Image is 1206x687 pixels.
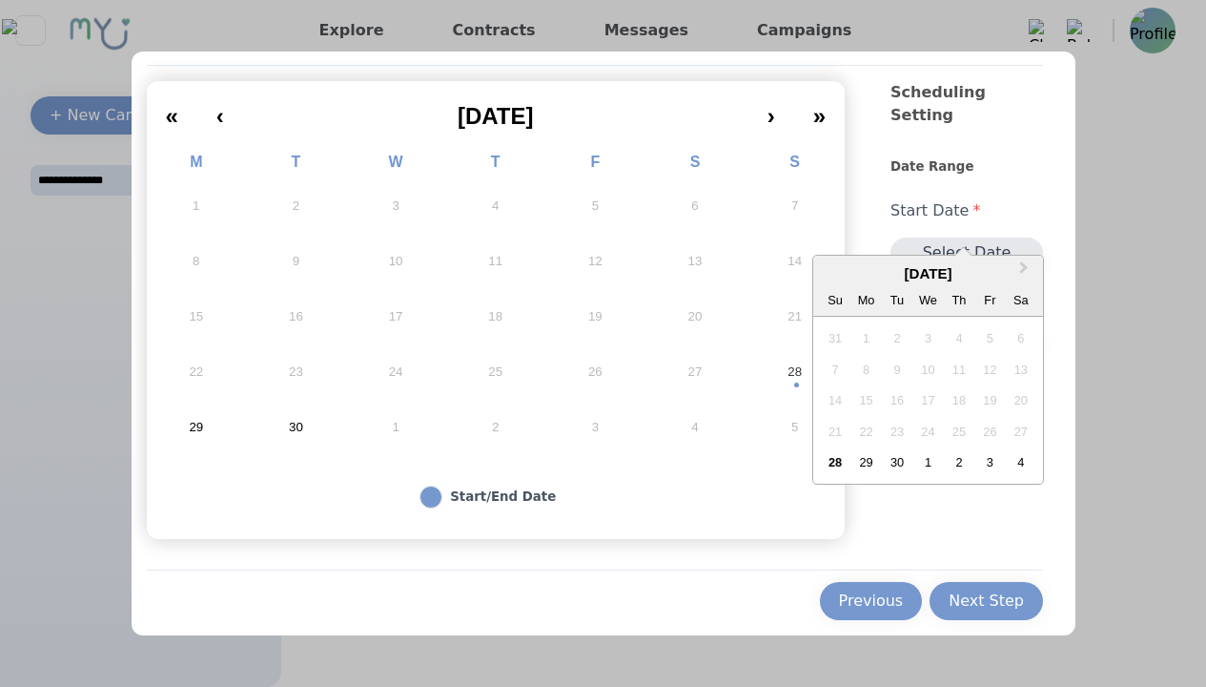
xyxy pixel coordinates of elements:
[745,178,845,234] button: September 7, 2025
[1008,387,1033,413] div: Not available Saturday, September 20th, 2025
[458,103,534,129] span: [DATE]
[346,344,446,400] button: September 24, 2025
[688,253,703,270] abbr: September 13, 2025
[822,357,848,383] div: Not available Sunday, September 7th, 2025
[389,154,403,170] abbr: Wednesday
[915,387,941,413] div: Not available Wednesday, September 17th, 2025
[445,234,545,289] button: September 11, 2025
[853,387,879,413] div: Not available Monday, September 15th, 2025
[822,419,848,445] div: Not available Sunday, September 21st, 2025
[789,154,800,170] abbr: Sunday
[946,387,971,413] div: Not available Thursday, September 18th, 2025
[346,289,446,344] button: September 17, 2025
[246,400,346,455] button: September 30, 2025
[346,400,446,455] button: October 1, 2025
[389,308,403,325] abbr: September 17, 2025
[289,364,303,381] abbr: September 23, 2025
[389,364,403,381] abbr: September 24, 2025
[445,289,545,344] button: September 18, 2025
[645,344,746,400] button: September 27, 2025
[748,89,794,131] button: ›
[820,582,923,620] button: Previous
[977,287,1003,313] div: Fr
[246,178,346,234] button: September 2, 2025
[853,357,879,383] div: Not available Monday, September 8th, 2025
[545,344,645,400] button: September 26, 2025
[592,198,599,215] abbr: September 5, 2025
[787,308,802,325] abbr: September 21, 2025
[645,289,746,344] button: September 20, 2025
[147,289,247,344] button: September 15, 2025
[884,287,910,313] div: Tu
[915,449,941,475] div: Choose Wednesday, October 1st, 2025
[745,344,845,400] button: September 28, 2025
[246,234,346,289] button: September 9, 2025
[189,308,203,325] abbr: September 15, 2025
[946,419,971,445] div: Not available Thursday, September 25th, 2025
[884,449,910,475] div: Choose Tuesday, September 30th, 2025
[189,419,203,436] abbr: September 29, 2025
[346,234,446,289] button: September 10, 2025
[545,400,645,455] button: October 3, 2025
[946,287,971,313] div: Th
[794,89,845,131] button: »
[915,357,941,383] div: Not available Wednesday, September 10th, 2025
[977,419,1003,445] div: Not available Friday, September 26th, 2025
[884,419,910,445] div: Not available Tuesday, September 23rd, 2025
[147,344,247,400] button: September 22, 2025
[445,178,545,234] button: September 4, 2025
[346,178,446,234] button: September 3, 2025
[645,178,746,234] button: September 6, 2025
[915,325,941,351] div: Not available Wednesday, September 3rd, 2025
[745,289,845,344] button: September 21, 2025
[147,89,197,131] button: «
[590,154,600,170] abbr: Friday
[246,344,346,400] button: September 23, 2025
[822,325,848,351] div: Not available Sunday, August 31st, 2025
[147,234,247,289] button: September 8, 2025
[389,253,403,270] abbr: September 10, 2025
[890,184,1043,238] div: Start Date
[243,89,748,131] button: [DATE]
[813,263,1042,285] div: [DATE]
[930,582,1043,620] button: Next Step
[977,387,1003,413] div: Not available Friday, September 19th, 2025
[645,400,746,455] button: October 4, 2025
[745,234,845,289] button: September 14, 2025
[688,308,703,325] abbr: September 20, 2025
[1008,419,1033,445] div: Not available Saturday, September 27th, 2025
[853,287,879,313] div: Mo
[492,198,499,215] abbr: September 4, 2025
[884,387,910,413] div: Not available Tuesday, September 16th, 2025
[488,253,502,270] abbr: September 11, 2025
[588,364,603,381] abbr: September 26, 2025
[820,323,1036,478] div: month 2025-09
[1008,287,1033,313] div: Sa
[645,234,746,289] button: September 13, 2025
[190,154,202,170] abbr: Monday
[292,154,301,170] abbr: Tuesday
[946,325,971,351] div: Not available Thursday, September 4th, 2025
[488,364,502,381] abbr: September 25, 2025
[445,344,545,400] button: September 25, 2025
[884,357,910,383] div: Not available Tuesday, September 9th, 2025
[193,253,199,270] abbr: September 8, 2025
[688,364,703,381] abbr: September 27, 2025
[853,419,879,445] div: Not available Monday, September 22nd, 2025
[745,400,845,455] button: October 5, 2025
[890,81,1043,157] div: Scheduling Setting
[488,308,502,325] abbr: September 18, 2025
[853,325,879,351] div: Not available Monday, September 1st, 2025
[392,198,399,215] abbr: September 3, 2025
[545,178,645,234] button: September 5, 2025
[147,178,247,234] button: September 1, 2025
[791,198,798,215] abbr: September 7, 2025
[289,419,303,436] abbr: September 30, 2025
[949,590,1024,613] div: Next Step
[193,198,199,215] abbr: September 1, 2025
[588,308,603,325] abbr: September 19, 2025
[189,364,203,381] abbr: September 22, 2025
[1008,449,1033,475] div: Choose Saturday, October 4th, 2025
[977,449,1003,475] div: Choose Friday, October 3rd, 2025
[197,89,243,131] button: ‹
